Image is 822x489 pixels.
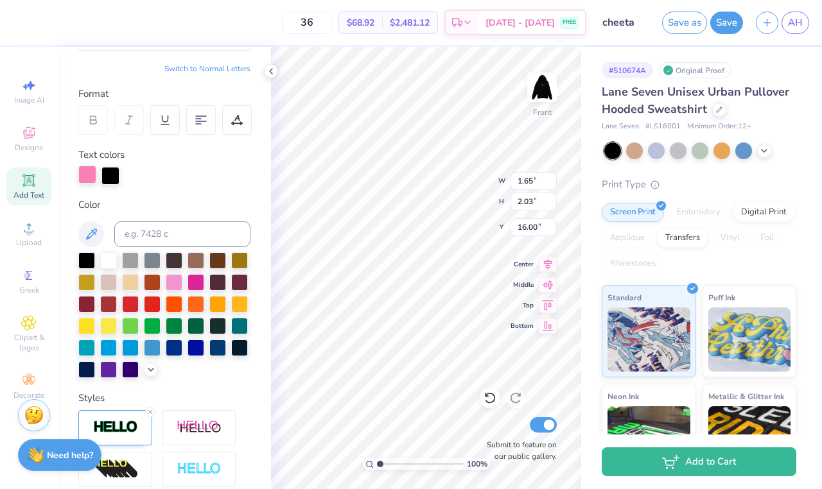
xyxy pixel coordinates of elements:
img: Puff Ink [708,307,791,372]
span: AH [788,15,803,30]
span: Minimum Order: 12 + [687,121,751,132]
div: Print Type [602,177,796,192]
span: Standard [608,291,642,304]
a: AH [782,12,809,34]
button: Save as [662,12,707,34]
span: Designs [15,142,43,153]
span: Lane Seven Unisex Urban Pullover Hooded Sweatshirt [602,84,789,117]
div: # 510674A [602,62,653,78]
div: Foil [752,228,782,248]
span: Neon Ink [608,390,639,403]
div: Original Proof [660,62,731,78]
input: – – [282,11,332,34]
span: $2,481.12 [390,16,430,30]
img: Standard [608,307,690,372]
div: Front [533,107,552,118]
img: Stroke [93,420,138,434]
span: Top [511,301,534,310]
span: Puff Ink [708,291,735,304]
div: Vinyl [712,228,748,248]
div: Styles [78,391,250,406]
span: Image AI [14,95,44,105]
span: Decorate [13,390,44,400]
button: Switch to Normal Letters [164,64,250,74]
img: Metallic & Glitter Ink [708,406,791,470]
label: Text colors [78,148,125,162]
img: Neon Ink [608,406,690,470]
span: [DATE] - [DATE] [485,16,555,30]
span: Center [511,260,534,269]
span: Bottom [511,322,534,330]
div: Color [78,198,250,212]
strong: Need help? [47,449,93,461]
span: # LS16001 [645,121,681,132]
div: Applique [602,228,653,248]
input: e.g. 7428 c [114,221,250,247]
img: 3d Illusion [93,459,138,479]
span: Metallic & Glitter Ink [708,390,784,403]
img: Shadow [177,420,222,436]
span: Upload [16,237,42,248]
input: Untitled Design [593,10,656,35]
div: Embroidery [668,203,729,222]
span: Greek [19,285,39,295]
div: Format [78,87,252,101]
span: $68.92 [347,16,374,30]
span: Add Text [13,190,44,200]
button: Add to Cart [602,447,796,476]
span: Clipart & logos [6,332,51,353]
span: 100 % [467,458,487,470]
span: Middle [511,280,534,289]
div: Rhinestones [602,254,664,273]
span: Lane Seven [602,121,639,132]
div: Digital Print [733,203,795,222]
button: Save [710,12,743,34]
label: Submit to feature on our public gallery. [480,439,557,462]
span: FREE [563,18,576,27]
div: Screen Print [602,203,664,222]
img: Negative Space [177,462,222,477]
div: Transfers [657,228,708,248]
img: Front [529,74,555,100]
